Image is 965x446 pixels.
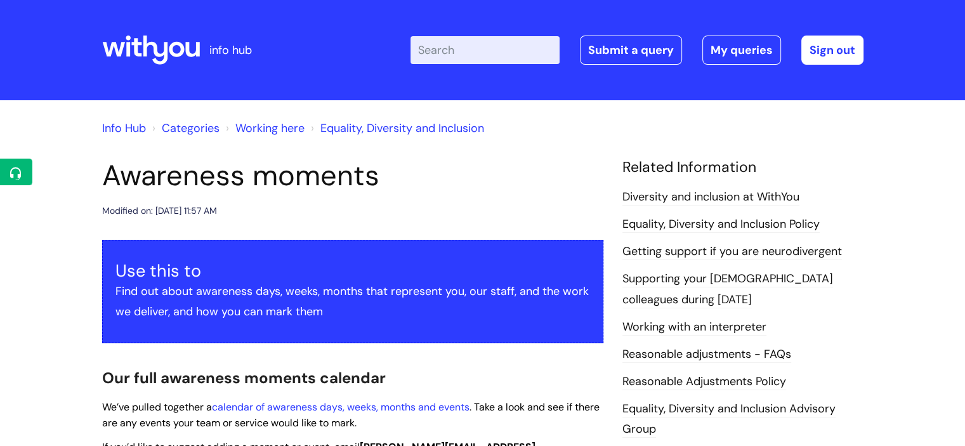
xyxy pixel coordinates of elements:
[622,216,820,233] a: Equality, Diversity and Inclusion Policy
[115,281,590,322] p: Find out about awareness days, weeks, months that represent you, our staff, and the work we deliv...
[149,118,220,138] li: Solution home
[410,36,560,64] input: Search
[235,121,305,136] a: Working here
[308,118,484,138] li: Equality, Diversity and Inclusion
[102,159,603,193] h1: Awareness moments
[622,401,836,438] a: Equality, Diversity and Inclusion Advisory Group
[223,118,305,138] li: Working here
[801,36,863,65] a: Sign out
[320,121,484,136] a: Equality, Diversity and Inclusion
[102,400,600,430] span: We’ve pulled together a . Take a look and see if there are any events your team or service would ...
[212,400,469,414] a: calendar of awareness days, weeks, months and events
[622,271,833,308] a: Supporting your [DEMOGRAPHIC_DATA] colleagues during [DATE]
[622,189,799,206] a: Diversity and inclusion at WithYou
[580,36,682,65] a: Submit a query
[622,374,786,390] a: Reasonable Adjustments Policy
[622,346,791,363] a: Reasonable adjustments - FAQs
[622,244,842,260] a: Getting support if you are neurodivergent
[102,121,146,136] a: Info Hub
[162,121,220,136] a: Categories
[209,40,252,60] p: info hub
[102,203,217,219] div: Modified on: [DATE] 11:57 AM
[115,261,590,281] h3: Use this to
[102,368,386,388] span: Our full awareness moments calendar
[410,36,863,65] div: | -
[702,36,781,65] a: My queries
[622,159,863,176] h4: Related Information
[622,319,766,336] a: Working with an interpreter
